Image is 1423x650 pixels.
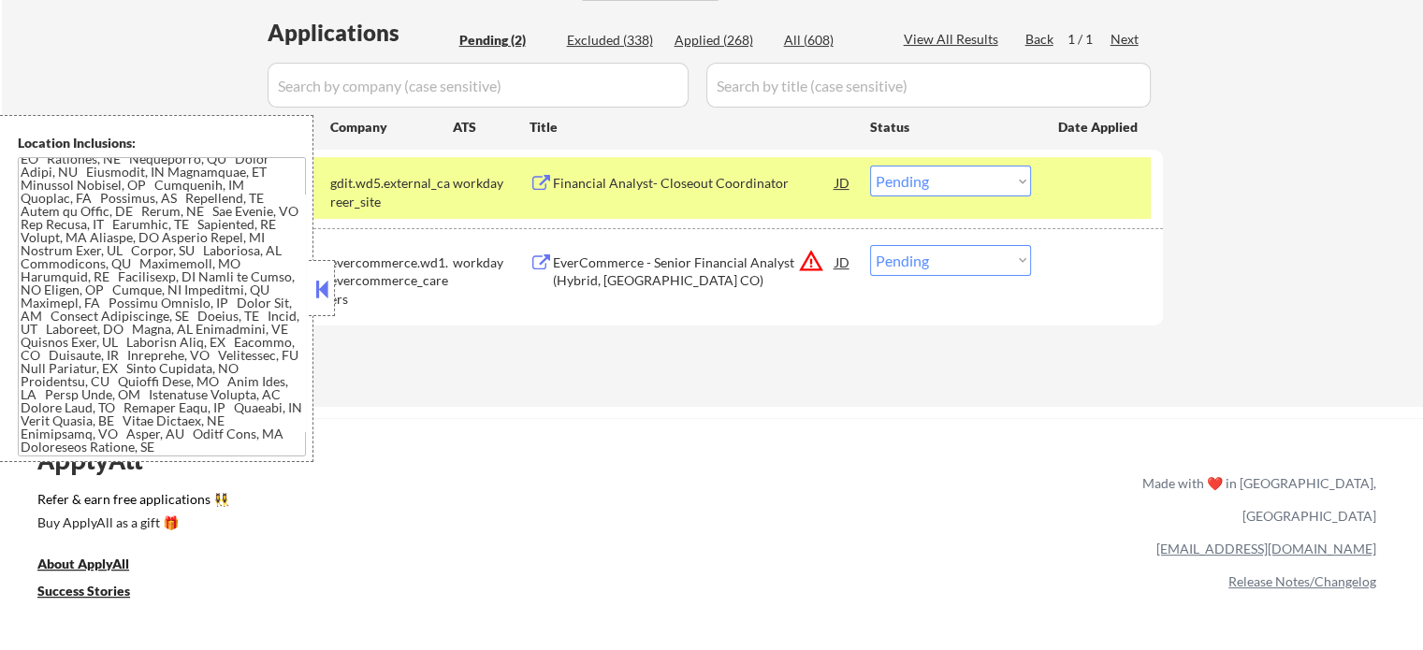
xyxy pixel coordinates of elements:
[37,493,751,513] a: Refer & earn free applications 👯‍♀️
[675,31,768,50] div: Applied (268)
[553,174,835,193] div: Financial Analyst- Closeout Coordinator
[567,31,661,50] div: Excluded (338)
[1156,541,1376,556] a: [EMAIL_ADDRESS][DOMAIN_NAME]
[1111,30,1140,49] div: Next
[37,444,164,476] div: ApplyAll
[798,248,824,274] button: warning_amber
[37,554,155,577] a: About ApplyAll
[1058,118,1140,137] div: Date Applied
[1067,30,1111,49] div: 1 / 1
[37,556,129,571] u: About ApplyAll
[834,245,852,279] div: JD
[453,118,530,137] div: ATS
[904,30,1004,49] div: View All Results
[459,31,553,50] div: Pending (2)
[330,253,453,309] div: evercommerce.wd1.evercommerce_careers
[330,118,453,137] div: Company
[1025,30,1055,49] div: Back
[453,174,530,193] div: workday
[706,63,1151,108] input: Search by title (case sensitive)
[1135,467,1376,532] div: Made with ❤️ in [GEOGRAPHIC_DATA], [GEOGRAPHIC_DATA]
[268,22,453,44] div: Applications
[37,581,155,604] a: Success Stories
[268,63,689,108] input: Search by company (case sensitive)
[37,583,130,599] u: Success Stories
[18,134,306,152] div: Location Inclusions:
[530,118,852,137] div: Title
[37,516,225,529] div: Buy ApplyAll as a gift 🎁
[870,109,1031,143] div: Status
[784,31,878,50] div: All (608)
[553,253,835,290] div: EverCommerce - Senior Financial Analyst (Hybrid, [GEOGRAPHIC_DATA] CO)
[330,174,453,210] div: gdit.wd5.external_career_site
[1228,573,1376,589] a: Release Notes/Changelog
[834,166,852,199] div: JD
[37,513,225,536] a: Buy ApplyAll as a gift 🎁
[453,253,530,272] div: workday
